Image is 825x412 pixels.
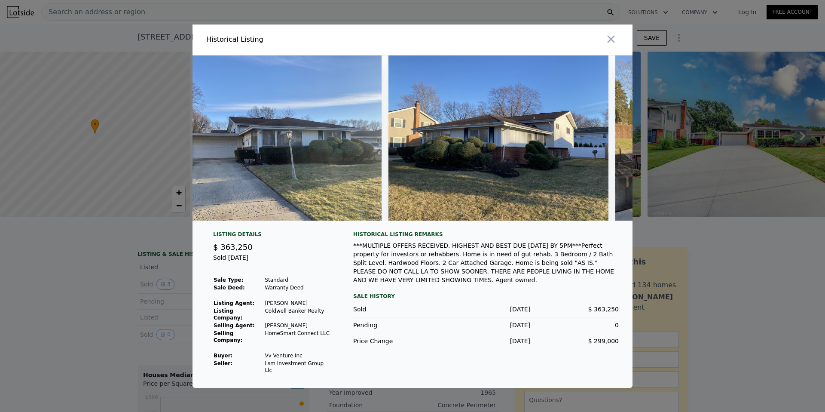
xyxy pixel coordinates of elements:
div: [DATE] [442,321,530,329]
div: Sold [353,305,442,314]
td: [PERSON_NAME] [264,322,333,329]
div: ***MULTIPLE OFFERS RECEIVED. HIGHEST AND BEST DUE [DATE] BY 5PM***Perfect property for investors ... [353,241,619,284]
td: Coldwell Banker Realty [264,307,333,322]
img: Property Img [388,55,608,221]
strong: Listing Agent: [214,300,254,306]
strong: Buyer : [214,353,232,359]
div: Sale History [353,291,619,301]
div: Pending [353,321,442,329]
img: Property Img [162,55,382,221]
td: Lsm Investment Group Llc [264,360,333,374]
div: [DATE] [442,337,530,345]
div: 0 [530,321,619,329]
div: Historical Listing [206,34,409,45]
div: Listing Details [213,231,333,241]
strong: Sale Deed: [214,285,245,291]
div: Sold [DATE] [213,253,333,269]
strong: Seller : [214,360,232,366]
div: [DATE] [442,305,530,314]
strong: Selling Company: [214,330,242,343]
td: Vv Venture Inc [264,352,333,360]
strong: Selling Agent: [214,323,255,329]
td: Warranty Deed [264,284,333,292]
div: Historical Listing remarks [353,231,619,238]
strong: Listing Company: [214,308,242,321]
span: $ 299,000 [588,338,619,344]
td: Standard [264,276,333,284]
td: [PERSON_NAME] [264,299,333,307]
strong: Sale Type: [214,277,243,283]
span: $ 363,250 [213,243,253,252]
span: $ 363,250 [588,306,619,313]
td: HomeSmart Connect LLC [264,329,333,344]
div: Price Change [353,337,442,345]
